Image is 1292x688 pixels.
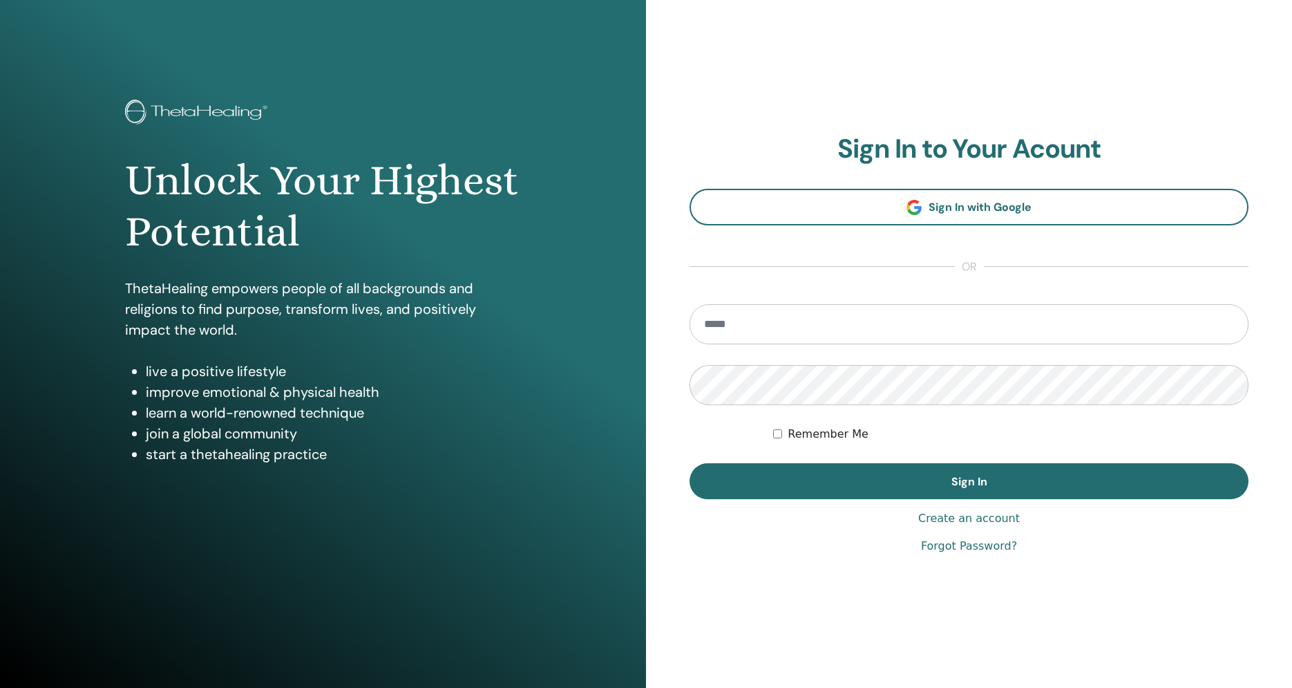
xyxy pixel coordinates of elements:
[918,510,1020,527] a: Create an account
[773,426,1248,443] div: Keep me authenticated indefinitely or until I manually logout
[146,361,521,382] li: live a positive lifestyle
[955,259,984,275] span: or
[146,382,521,402] li: improve emotional & physical health
[146,444,521,465] li: start a thetahealing practice
[951,474,987,489] span: Sign In
[146,402,521,423] li: learn a world-renowned technique
[788,426,868,443] label: Remember Me
[929,200,1032,214] span: Sign In with Google
[146,423,521,444] li: join a global community
[125,278,521,340] p: ThetaHealing empowers people of all backgrounds and religions to find purpose, transform lives, a...
[125,155,521,258] h1: Unlock Your Highest Potential
[690,133,1248,165] h2: Sign In to Your Acount
[921,538,1017,555] a: Forgot Password?
[690,189,1248,225] a: Sign In with Google
[690,463,1248,499] button: Sign In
